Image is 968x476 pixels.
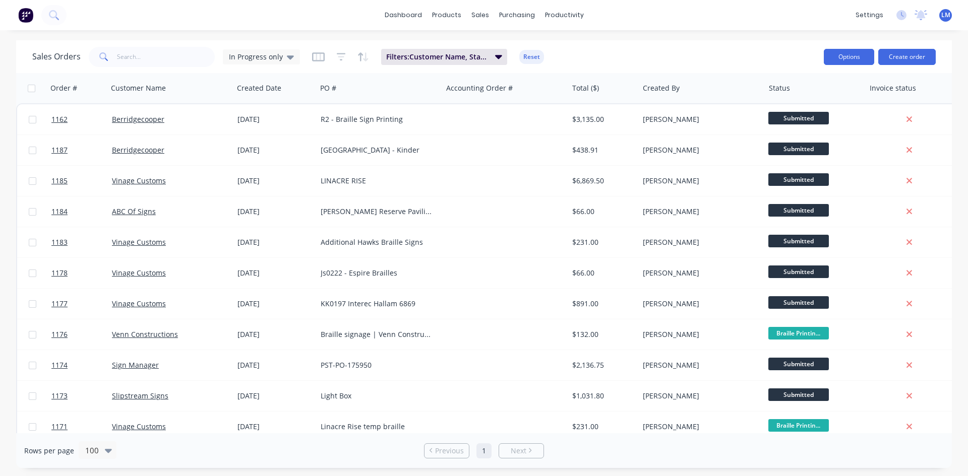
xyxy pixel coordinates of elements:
div: PO # [320,83,336,93]
a: Vinage Customs [112,237,166,247]
div: [DATE] [237,145,313,155]
a: 1184 [51,196,112,227]
a: 1176 [51,319,112,350]
ul: Pagination [420,443,548,458]
span: Submitted [768,112,829,124]
div: [DATE] [237,299,313,309]
span: 1174 [51,360,68,370]
span: Braille Printin... [768,327,829,339]
div: $438.91 [572,145,631,155]
span: 1176 [51,329,68,339]
span: 1173 [51,391,68,401]
div: $66.00 [572,268,631,278]
span: Submitted [768,265,829,278]
span: 1187 [51,145,68,155]
a: Sign Manager [112,360,159,370]
div: products [427,8,466,23]
div: Total ($) [572,83,599,93]
span: Submitted [768,173,829,186]
span: In Progress only [229,51,283,62]
div: [PERSON_NAME] [643,391,755,401]
a: 1185 [51,166,112,196]
span: Rows per page [24,446,74,456]
h1: Sales Orders [32,52,81,61]
div: [PERSON_NAME] [643,176,755,186]
a: Vinage Customs [112,176,166,185]
a: Vinage Customs [112,422,166,431]
div: [PERSON_NAME] [643,145,755,155]
a: ABC Of Signs [112,207,156,216]
div: $3,135.00 [572,114,631,124]
a: Page 1 is your current page [476,443,492,458]
div: [DATE] [237,329,313,339]
a: dashboard [380,8,427,23]
a: 1178 [51,258,112,288]
div: [PERSON_NAME] [643,360,755,370]
div: LINACRE RISE [321,176,433,186]
div: Light Box [321,391,433,401]
div: Js0222 - Espire Brailles [321,268,433,278]
a: 1173 [51,381,112,411]
span: 1185 [51,176,68,186]
div: [PERSON_NAME] [643,207,755,217]
span: 1178 [51,268,68,278]
span: 1177 [51,299,68,309]
div: productivity [540,8,589,23]
span: Submitted [768,204,829,217]
a: Venn Constructions [112,329,178,339]
div: [PERSON_NAME] [643,114,755,124]
div: [DATE] [237,268,313,278]
span: Next [511,446,526,456]
span: 1183 [51,237,68,247]
div: R2 - Braille Sign Printing [321,114,433,124]
div: [PERSON_NAME] [643,268,755,278]
div: settings [851,8,888,23]
span: Submitted [768,296,829,309]
button: Create order [878,49,936,65]
div: PST-PO-175950 [321,360,433,370]
div: $6,869.50 [572,176,631,186]
div: [DATE] [237,360,313,370]
span: 1162 [51,114,68,124]
span: LM [941,11,950,20]
div: [PERSON_NAME] [643,422,755,432]
div: $891.00 [572,299,631,309]
span: Previous [435,446,464,456]
a: Berridgecooper [112,114,164,124]
span: 1171 [51,422,68,432]
div: $66.00 [572,207,631,217]
div: $2,136.75 [572,360,631,370]
div: [DATE] [237,422,313,432]
div: Created By [643,83,680,93]
span: Braille Printin... [768,419,829,432]
div: $1,031.80 [572,391,631,401]
div: Braille signage | Venn Constructions [321,329,433,339]
div: Status [769,83,790,93]
div: $231.00 [572,422,631,432]
div: Order # [50,83,77,93]
a: Next page [499,446,543,456]
div: [DATE] [237,114,313,124]
div: Invoice status [870,83,916,93]
div: Additional Hawks Braille Signs [321,237,433,247]
div: Created Date [237,83,281,93]
input: Search... [117,47,215,67]
a: 1162 [51,104,112,134]
a: Slipstream Signs [112,391,168,400]
span: 1184 [51,207,68,217]
a: 1174 [51,350,112,380]
a: 1187 [51,135,112,165]
div: Customer Name [111,83,166,93]
div: [PERSON_NAME] [643,329,755,339]
img: Factory [18,8,33,23]
a: 1177 [51,289,112,319]
div: [DATE] [237,391,313,401]
a: Berridgecooper [112,145,164,155]
div: [PERSON_NAME] [643,299,755,309]
span: Submitted [768,358,829,370]
div: purchasing [494,8,540,23]
div: [DATE] [237,176,313,186]
button: Options [824,49,874,65]
div: $231.00 [572,237,631,247]
a: Vinage Customs [112,299,166,308]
